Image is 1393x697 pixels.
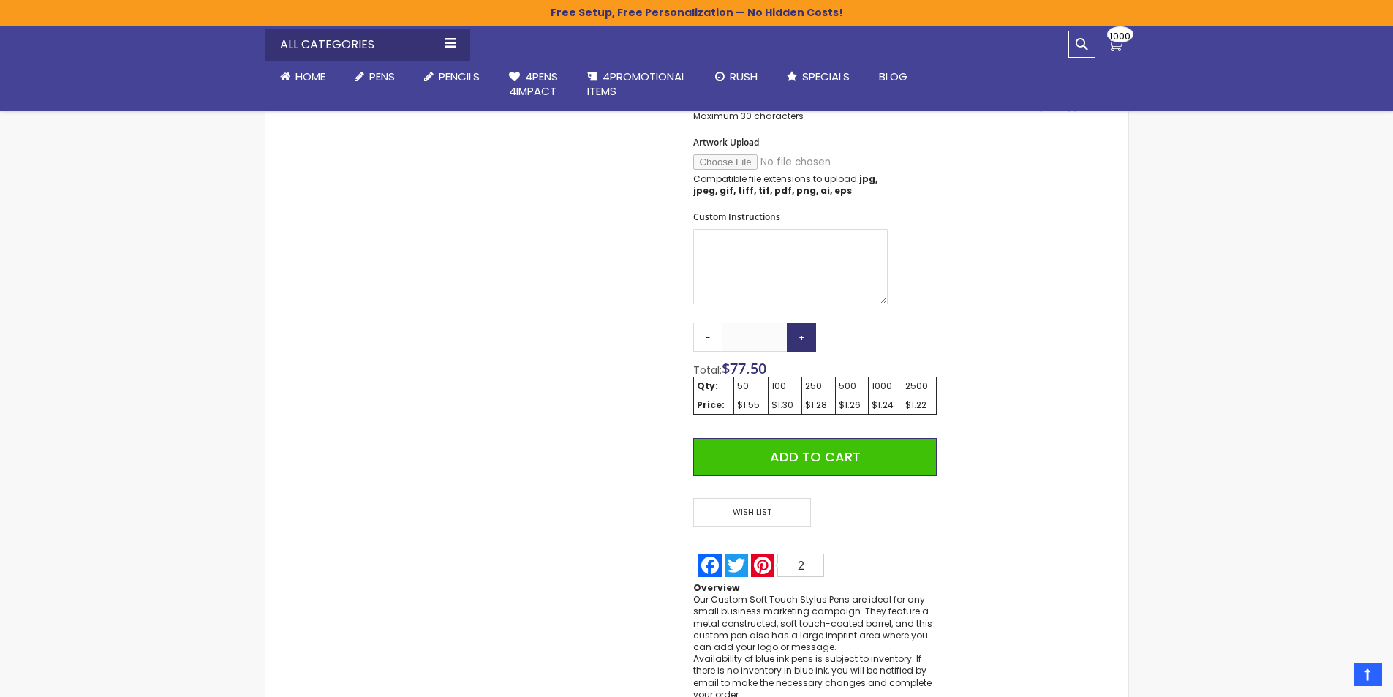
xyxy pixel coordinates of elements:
[798,560,804,572] span: 2
[879,69,907,84] span: Blog
[693,323,722,352] a: -
[693,136,759,148] span: Artwork Upload
[693,211,780,223] span: Custom Instructions
[771,380,799,392] div: 100
[701,61,772,93] a: Rush
[737,399,765,411] div: $1.55
[1110,29,1130,43] span: 1000
[265,61,340,93] a: Home
[905,380,933,392] div: 2500
[693,581,739,594] strong: Overview
[1354,663,1382,686] a: Top
[587,69,686,99] span: 4PROMOTIONAL ITEMS
[265,29,470,61] div: All Categories
[693,173,877,197] strong: jpg, jpeg, gif, tiff, tif, pdf, png, ai, eps
[439,69,480,84] span: Pencils
[693,498,815,527] a: Wish List
[737,380,765,392] div: 50
[693,498,810,527] span: Wish List
[872,380,899,392] div: 1000
[973,105,1113,117] a: 4pens.com certificate URL
[905,399,933,411] div: $1.22
[409,61,494,93] a: Pencils
[839,399,866,411] div: $1.26
[369,69,395,84] span: Pens
[872,399,899,411] div: $1.24
[693,173,888,197] p: Compatible file extensions to upload:
[723,554,750,577] a: Twitter
[722,358,766,378] span: $
[697,554,723,577] a: Facebook
[805,380,832,392] div: 250
[730,358,766,378] span: 77.50
[697,399,725,411] strong: Price:
[697,380,718,392] strong: Qty:
[295,69,325,84] span: Home
[693,438,936,476] button: Add to Cart
[771,399,799,411] div: $1.30
[772,61,864,93] a: Specials
[340,61,409,93] a: Pens
[864,61,922,93] a: Blog
[802,69,850,84] span: Specials
[573,61,701,108] a: 4PROMOTIONALITEMS
[693,363,722,377] span: Total:
[805,399,832,411] div: $1.28
[770,448,861,466] span: Add to Cart
[787,323,816,352] a: +
[494,61,573,108] a: 4Pens4impact
[730,69,758,84] span: Rush
[509,69,558,99] span: 4Pens 4impact
[839,380,866,392] div: 500
[1103,31,1128,56] a: 1000
[750,554,826,577] a: Pinterest2
[693,110,888,122] p: Maximum 30 characters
